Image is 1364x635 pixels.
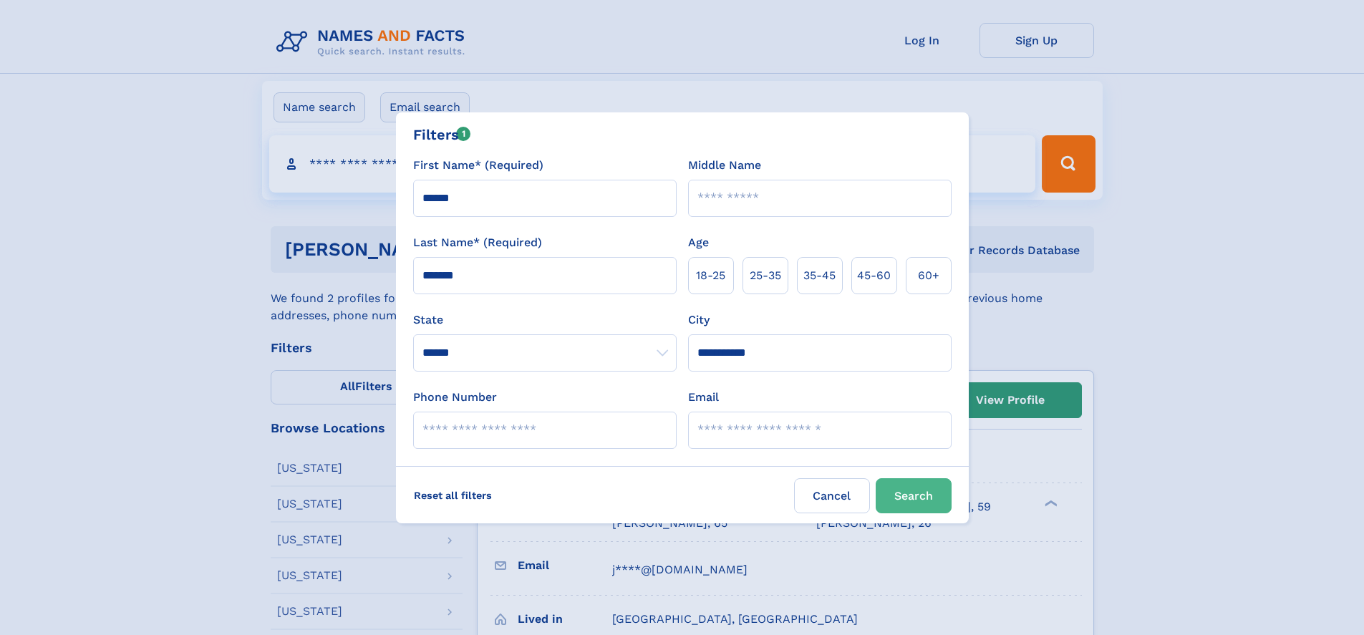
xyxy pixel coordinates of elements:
[413,389,497,406] label: Phone Number
[918,267,939,284] span: 60+
[413,124,471,145] div: Filters
[696,267,725,284] span: 18‑25
[413,157,543,174] label: First Name* (Required)
[688,157,761,174] label: Middle Name
[413,234,542,251] label: Last Name* (Required)
[688,311,710,329] label: City
[688,389,719,406] label: Email
[750,267,781,284] span: 25‑35
[688,234,709,251] label: Age
[413,311,677,329] label: State
[794,478,870,513] label: Cancel
[405,478,501,513] label: Reset all filters
[803,267,836,284] span: 35‑45
[857,267,891,284] span: 45‑60
[876,478,952,513] button: Search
